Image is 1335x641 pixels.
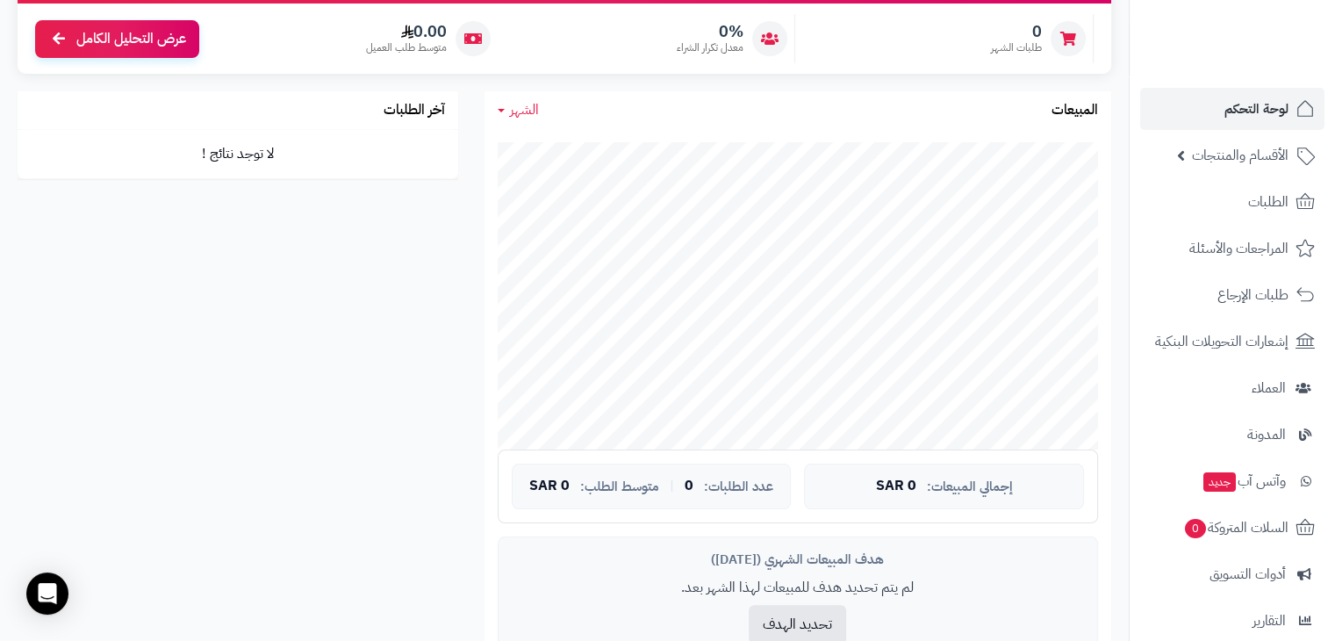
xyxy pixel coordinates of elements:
span: الطلبات [1248,190,1288,214]
span: الشهر [510,99,539,120]
a: العملاء [1140,367,1324,409]
span: 0 [991,22,1042,41]
span: لوحة التحكم [1224,97,1288,121]
span: | [670,479,674,493]
a: أدوات التسويق [1140,553,1324,595]
img: logo-2.png [1216,47,1318,83]
a: عرض التحليل الكامل [35,20,199,58]
span: جديد [1203,472,1236,492]
span: أدوات التسويق [1209,562,1286,587]
td: لا توجد نتائج ! [18,130,458,178]
a: طلبات الإرجاع [1140,274,1324,316]
a: لوحة التحكم [1140,88,1324,130]
p: لم يتم تحديد هدف للمبيعات لهذا الشهر بعد. [512,578,1084,598]
h3: المبيعات [1051,103,1098,119]
span: 0 SAR [529,479,570,494]
span: الأقسام والمنتجات [1192,143,1288,168]
a: الطلبات [1140,181,1324,223]
span: عدد الطلبات: [704,479,773,494]
span: إشعارات التحويلات البنكية [1155,329,1288,354]
span: 0 [685,479,693,494]
span: 0 SAR [876,479,916,494]
span: المدونة [1247,422,1286,447]
span: متوسط الطلب: [580,479,659,494]
span: وآتس آب [1202,469,1286,493]
span: التقارير [1252,609,1286,633]
a: السلات المتروكة0 [1140,507,1324,549]
a: إشعارات التحويلات البنكية [1140,320,1324,363]
span: معدل تكرار الشراء [677,40,743,55]
a: المراجعات والأسئلة [1140,227,1324,270]
span: السلات المتروكة [1183,515,1288,540]
span: عرض التحليل الكامل [76,29,186,49]
span: طلبات الإرجاع [1217,283,1288,307]
a: وآتس آبجديد [1140,460,1324,502]
a: الشهر [498,100,539,120]
span: 0 [1185,519,1206,538]
span: العملاء [1252,376,1286,400]
span: 0.00 [366,22,447,41]
h3: آخر الطلبات [384,103,445,119]
span: متوسط طلب العميل [366,40,447,55]
a: المدونة [1140,414,1324,456]
span: طلبات الشهر [991,40,1042,55]
div: Open Intercom Messenger [26,573,68,615]
div: هدف المبيعات الشهري ([DATE]) [512,551,1084,569]
span: إجمالي المبيعات: [927,479,1013,494]
span: المراجعات والأسئلة [1189,236,1288,261]
span: 0% [677,22,743,41]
